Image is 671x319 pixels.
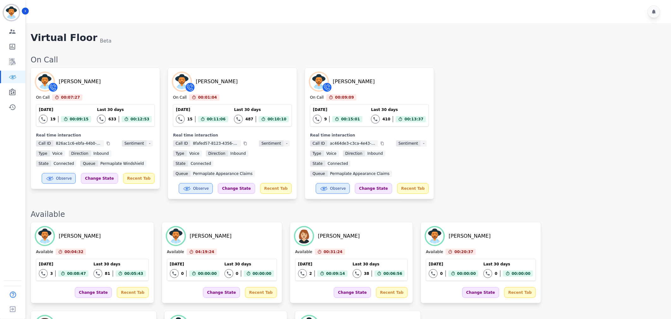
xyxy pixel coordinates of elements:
[59,78,101,85] div: [PERSON_NAME]
[188,160,214,167] span: connected
[260,183,292,194] div: Recent Tab
[173,171,190,177] span: Queue
[130,116,149,122] span: 00:12:53
[335,94,354,101] span: 00:09:09
[198,270,217,277] span: 00:00:00
[324,150,339,157] span: voice
[124,270,143,277] span: 00:05:43
[36,140,53,147] span: Call ID
[355,183,392,194] div: Change State
[190,232,232,240] div: [PERSON_NAME]
[187,117,193,122] div: 15
[397,183,429,194] div: Recent Tab
[97,107,152,112] div: Last 30 days
[310,150,324,157] span: Type
[404,116,423,122] span: 00:13:37
[36,133,155,138] div: Real time interaction
[123,173,155,184] div: Recent Tab
[193,186,209,191] span: Observe
[310,73,328,90] img: Avatar
[36,160,51,167] span: State
[167,249,184,255] div: Available
[295,227,313,245] img: Avatar
[50,271,53,276] div: 3
[93,262,146,267] div: Last 30 days
[173,133,292,138] div: Real time interaction
[187,150,202,157] span: voice
[206,150,228,157] span: Direction
[50,117,56,122] div: 19
[39,262,88,267] div: [DATE]
[225,262,274,267] div: Last 30 days
[70,116,89,122] span: 00:09:15
[333,78,375,85] div: [PERSON_NAME]
[53,140,104,147] span: 826ac1c6-ebfa-44b0-845e-13d73f9c1b26
[108,117,116,122] div: 633
[328,171,392,177] span: Permaplate Appearance Claims
[56,176,72,181] span: Observe
[429,262,478,267] div: [DATE]
[51,160,77,167] span: connected
[365,150,386,157] span: inbound
[324,249,343,255] span: 00:31:24
[36,227,54,245] img: Avatar
[196,78,238,85] div: [PERSON_NAME]
[295,249,312,255] div: Available
[310,95,324,101] div: On Call
[173,73,191,90] img: Avatar
[341,116,360,122] span: 00:15:01
[64,249,83,255] span: 00:04:32
[100,37,111,45] div: Beta
[198,94,217,101] span: 00:01:04
[327,140,378,147] span: ac464de3-c3ca-4e43-8250-45285668b9c1
[334,287,371,298] div: Change State
[330,186,346,191] span: Observe
[324,117,327,122] div: 9
[42,173,76,184] button: Observe
[310,160,325,167] span: State
[61,94,80,101] span: 00:07:27
[383,270,402,277] span: 00:06:56
[36,249,53,255] div: Available
[454,249,473,255] span: 00:20:37
[75,287,112,298] div: Change State
[190,140,241,147] span: 8fafed57-8123-4356-9bac-e115cc8135e5
[69,150,91,157] span: Direction
[426,227,444,245] img: Avatar
[203,287,240,298] div: Change State
[191,171,255,177] span: Permaplate Appearance Claims
[236,271,238,276] div: 0
[309,271,312,276] div: 2
[67,270,86,277] span: 00:08:47
[173,140,190,147] span: Call ID
[81,173,118,184] div: Change State
[310,171,327,177] span: Queue
[59,232,101,240] div: [PERSON_NAME]
[176,107,228,112] div: [DATE]
[353,262,405,267] div: Last 30 days
[245,287,277,298] div: Recent Tab
[105,271,110,276] div: 81
[364,271,369,276] div: 38
[173,150,187,157] span: Type
[91,150,111,157] span: inbound
[122,140,147,147] span: Sentiment
[504,287,536,298] div: Recent Tab
[267,116,286,122] span: 00:10:10
[36,150,50,157] span: Type
[50,150,65,157] span: voice
[318,232,360,240] div: [PERSON_NAME]
[234,107,289,112] div: Last 30 days
[31,55,665,65] div: On Call
[284,140,290,147] span: -
[4,5,19,20] img: Bordered avatar
[259,140,284,147] span: Sentiment
[228,150,249,157] span: inbound
[253,270,272,277] span: 00:00:00
[310,133,429,138] div: Real time interaction
[117,287,148,298] div: Recent Tab
[449,232,491,240] div: [PERSON_NAME]
[396,140,421,147] span: Sentiment
[179,183,213,194] button: Observe
[426,249,443,255] div: Available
